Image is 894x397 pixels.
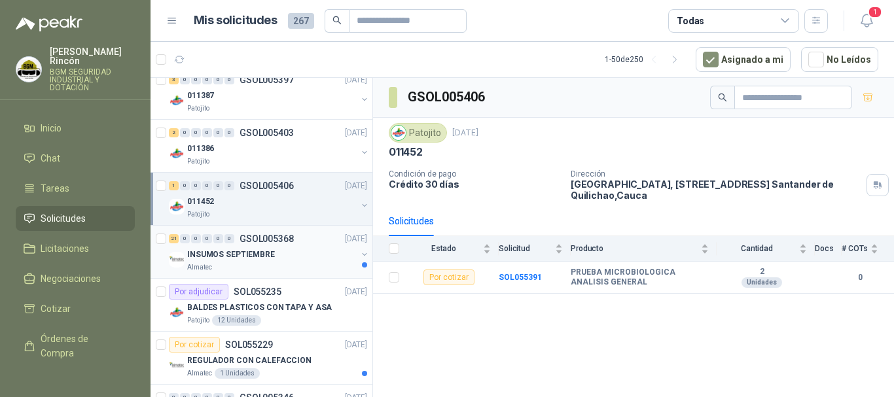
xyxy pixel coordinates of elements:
[187,90,214,102] p: 011387
[169,305,185,320] img: Company Logo
[842,236,894,262] th: # COTs
[407,244,480,253] span: Estado
[452,127,478,139] p: [DATE]
[169,146,185,162] img: Company Logo
[169,75,179,84] div: 3
[41,271,101,286] span: Negociaciones
[240,234,294,243] p: GSOL005368
[16,116,135,141] a: Inicio
[224,75,234,84] div: 0
[169,337,220,353] div: Por cotizar
[16,206,135,231] a: Solicitudes
[677,14,704,28] div: Todas
[332,16,342,25] span: search
[391,126,406,140] img: Company Logo
[571,169,861,179] p: Dirección
[180,234,190,243] div: 0
[187,196,214,208] p: 011452
[202,75,212,84] div: 0
[423,269,474,285] div: Por cotizar
[191,181,201,190] div: 0
[202,128,212,137] div: 0
[41,151,60,165] span: Chat
[41,241,89,256] span: Licitaciones
[169,72,370,114] a: 3 0 0 0 0 0 GSOL005397[DATE] Company Logo011387Patojito
[16,266,135,291] a: Negociaciones
[225,340,273,349] p: SOL055229
[16,236,135,261] a: Licitaciones
[742,277,782,288] div: Unidades
[187,209,209,220] p: Patojito
[499,244,552,253] span: Solicitud
[842,244,868,253] span: # COTs
[41,211,86,226] span: Solicitudes
[815,236,842,262] th: Docs
[605,49,685,70] div: 1 - 50 de 250
[389,179,560,190] p: Crédito 30 días
[389,169,560,179] p: Condición de pago
[169,358,185,373] img: Company Logo
[187,262,212,273] p: Almatec
[41,121,62,135] span: Inicio
[187,103,209,114] p: Patojito
[571,268,709,288] b: PRUEBA MICROBIOLOGICA ANALISIS GENERAL
[169,181,179,190] div: 1
[194,11,277,30] h1: Mis solicitudes
[50,68,135,92] p: BGM SEGURIDAD INDUSTRIAL Y DOTACIÓN
[187,143,214,155] p: 011386
[180,128,190,137] div: 0
[16,16,82,31] img: Logo peakr
[41,181,69,196] span: Tareas
[407,236,499,262] th: Estado
[215,368,260,379] div: 1 Unidades
[224,181,234,190] div: 0
[41,332,122,360] span: Órdenes de Compra
[169,252,185,268] img: Company Logo
[187,156,209,167] p: Patojito
[169,199,185,215] img: Company Logo
[240,75,294,84] p: GSOL005397
[169,128,179,137] div: 2
[187,302,332,314] p: BALDES PLASTICOS CON TAPA Y ASA
[345,74,367,86] p: [DATE]
[169,93,185,109] img: Company Logo
[187,368,212,379] p: Almatec
[187,315,209,326] p: Patojito
[345,180,367,192] p: [DATE]
[16,296,135,321] a: Cotizar
[151,332,372,385] a: Por cotizarSOL055229[DATE] Company LogoREGULADOR CON CALEFACCIONAlmatec1 Unidades
[345,233,367,245] p: [DATE]
[571,236,717,262] th: Producto
[169,178,370,220] a: 1 0 0 0 0 0 GSOL005406[DATE] Company Logo011452Patojito
[50,47,135,65] p: [PERSON_NAME] Rincón
[212,315,261,326] div: 12 Unidades
[213,75,223,84] div: 0
[213,128,223,137] div: 0
[345,286,367,298] p: [DATE]
[389,145,423,159] p: 011452
[288,13,314,29] span: 267
[345,339,367,351] p: [DATE]
[389,214,434,228] div: Solicitudes
[717,244,796,253] span: Cantidad
[717,267,807,277] b: 2
[868,6,882,18] span: 1
[499,273,542,282] a: SOL055391
[169,234,179,243] div: 21
[180,181,190,190] div: 0
[41,302,71,316] span: Cotizar
[717,236,815,262] th: Cantidad
[499,236,571,262] th: Solicitud
[202,181,212,190] div: 0
[187,354,312,367] p: REGULADOR CON CALEFACCION
[16,176,135,201] a: Tareas
[855,9,878,33] button: 1
[801,47,878,72] button: No Leídos
[224,128,234,137] div: 0
[151,279,372,332] a: Por adjudicarSOL055235[DATE] Company LogoBALDES PLASTICOS CON TAPA Y ASAPatojito12 Unidades
[180,75,190,84] div: 0
[696,47,791,72] button: Asignado a mi
[842,271,878,284] b: 0
[571,179,861,201] p: [GEOGRAPHIC_DATA], [STREET_ADDRESS] Santander de Quilichao , Cauca
[213,181,223,190] div: 0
